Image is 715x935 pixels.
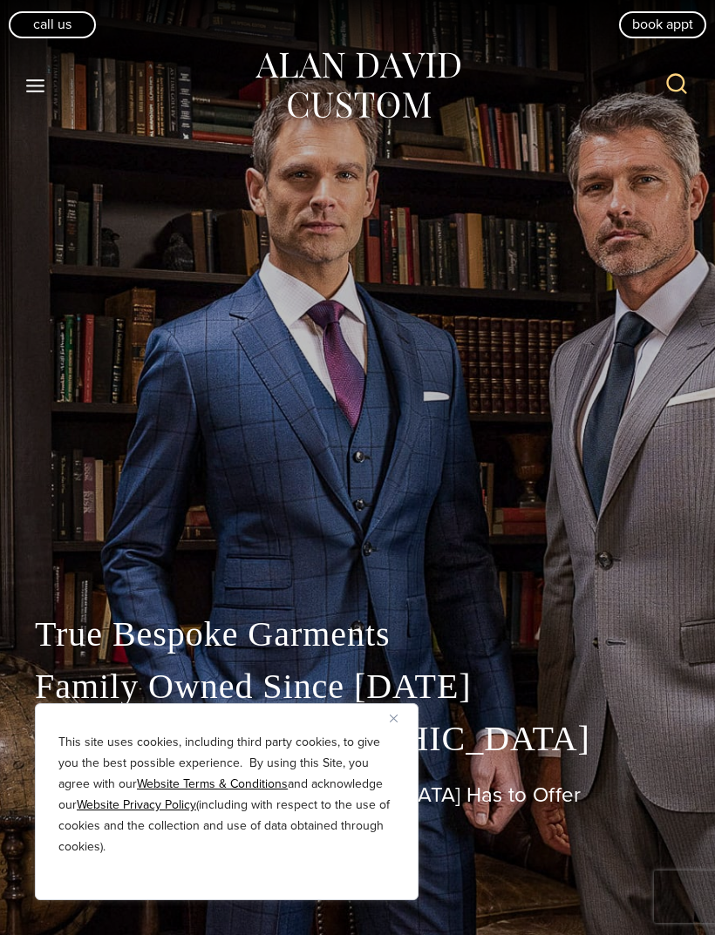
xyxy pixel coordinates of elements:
img: Alan David Custom [253,47,462,125]
a: Website Privacy Policy [77,796,196,814]
button: Close [390,708,411,728]
a: Website Terms & Conditions [137,775,288,793]
p: True Bespoke Garments Family Owned Since [DATE] Made in the [GEOGRAPHIC_DATA] [35,608,680,765]
img: Close [390,715,398,722]
a: Call Us [9,11,96,37]
button: Open menu [17,70,54,101]
button: View Search Form [656,64,698,106]
p: This site uses cookies, including third party cookies, to give you the best possible experience. ... [58,732,395,857]
a: book appt [619,11,706,37]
